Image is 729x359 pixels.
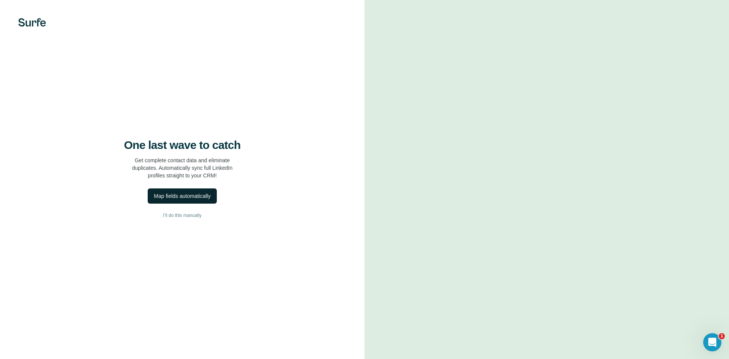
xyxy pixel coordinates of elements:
[703,333,721,351] iframe: Intercom live chat
[163,212,201,219] span: I’ll do this manually
[148,188,216,204] button: Map fields automatically
[132,157,233,179] p: Get complete contact data and eliminate duplicates. Automatically sync full LinkedIn profiles str...
[18,18,46,27] img: Surfe's logo
[719,333,725,339] span: 1
[154,192,210,200] div: Map fields automatically
[124,138,241,152] h4: One last wave to catch
[15,210,349,221] button: I’ll do this manually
